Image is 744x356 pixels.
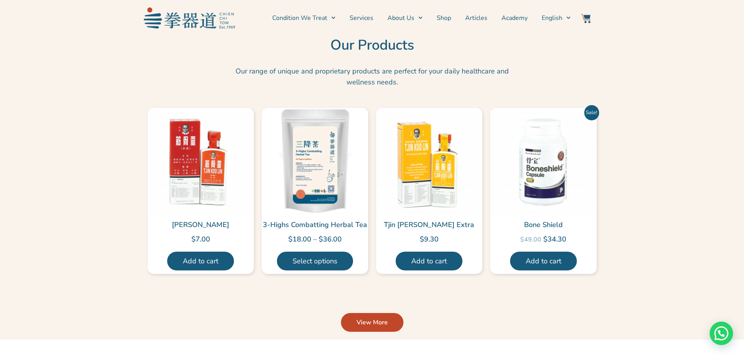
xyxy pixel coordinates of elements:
[420,234,439,244] bdi: 9.30
[542,13,562,23] span: English
[341,313,403,332] a: View More
[148,108,254,215] img: Tjin Koo Lin
[167,252,234,270] a: Add to cart: “Tjin Koo Lin”
[387,8,423,28] a: About Us
[277,252,353,270] a: Select options for “3-Highs Combatting Herbal Tea”
[4,37,740,54] h2: Our Products
[543,234,548,244] span: $
[465,8,487,28] a: Articles
[191,234,196,244] span: $
[710,322,733,345] div: Need help? WhatsApp contact
[226,66,519,88] p: Our range of unique and proprietary products are perfect for your daily healthcare and wellness n...
[376,108,483,215] img: Tjin Koo Lin Extra
[376,219,483,230] a: Tjin [PERSON_NAME] Extra
[510,252,577,270] a: Add to cart: “Bone Shield”
[262,219,368,230] a: 3-Highs Combatting Herbal Tea
[148,219,254,230] a: [PERSON_NAME]
[350,8,373,28] a: Services
[490,219,597,230] a: Bone Shield
[584,105,599,120] span: Sale!
[262,108,368,215] img: 3-Highs Combatting Herbal Tea
[288,234,293,244] span: $
[520,235,524,244] span: $
[288,234,311,244] bdi: 18.00
[239,8,571,28] nav: Menu
[542,8,571,28] a: Switch to English
[191,234,210,244] bdi: 7.00
[581,14,591,23] img: Website Icon-03
[437,8,451,28] a: Shop
[319,234,342,244] bdi: 36.00
[319,234,323,244] span: $
[396,252,462,270] a: Add to cart: “Tjin Koo Lin Extra”
[520,235,541,244] bdi: 49.00
[490,108,597,215] img: Bone Shield
[501,8,528,28] a: Academy
[357,318,388,327] span: View More
[543,234,566,244] bdi: 34.30
[313,234,317,244] span: –
[272,8,335,28] a: Condition We Treat
[420,234,424,244] span: $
